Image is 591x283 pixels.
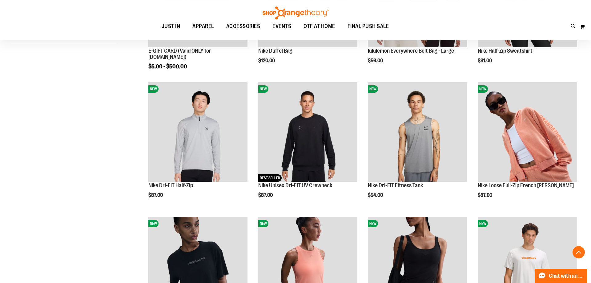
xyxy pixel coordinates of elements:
[226,19,260,33] span: ACCESSORIES
[258,182,332,188] a: Nike Unisex Dri-FIT UV Crewneck
[478,182,574,188] a: Nike Loose Full-Zip French [PERSON_NAME]
[192,19,214,33] span: APPAREL
[368,82,467,183] a: Nike Dri-FIT Fitness TankNEW
[258,174,282,182] span: BEST SELLER
[258,48,292,54] a: Nike Duffel Bag
[478,58,493,63] span: $81.00
[535,269,588,283] button: Chat with an Expert
[365,79,470,213] div: product
[478,85,488,93] span: NEW
[258,82,358,182] img: Nike Unisex Dri-FIT UV Crewneck
[255,79,361,213] div: product
[258,58,276,63] span: $120.00
[162,19,180,33] span: JUST IN
[148,63,187,70] span: $5.00 - $500.00
[478,82,577,182] img: Nike Loose Full-Zip French Terry Hoodie
[478,48,533,54] a: Nike Half-Zip Sweatshirt
[573,246,585,258] button: Back To Top
[258,85,268,93] span: NEW
[148,220,159,227] span: NEW
[368,182,423,188] a: Nike Dri-FIT Fitness Tank
[258,82,358,183] a: Nike Unisex Dri-FIT UV CrewneckNEWBEST SELLER
[368,48,454,54] a: lululemon Everywhere Belt Bag - Large
[368,85,378,93] span: NEW
[148,82,248,183] a: Nike Dri-FIT Half-ZipNEW
[478,220,488,227] span: NEW
[478,192,493,198] span: $87.00
[549,273,584,279] span: Chat with an Expert
[348,19,389,33] span: FINAL PUSH SALE
[148,85,159,93] span: NEW
[258,220,268,227] span: NEW
[368,192,384,198] span: $54.00
[258,192,274,198] span: $87.00
[148,48,211,60] a: E-GIFT CARD (Valid ONLY for [DOMAIN_NAME])
[145,79,251,213] div: product
[148,182,193,188] a: Nike Dri-FIT Half-Zip
[475,79,580,213] div: product
[368,82,467,182] img: Nike Dri-FIT Fitness Tank
[368,220,378,227] span: NEW
[304,19,335,33] span: OTF AT HOME
[272,19,291,33] span: EVENTS
[148,82,248,182] img: Nike Dri-FIT Half-Zip
[368,58,384,63] span: $56.00
[262,6,329,19] img: Shop Orangetheory
[478,82,577,183] a: Nike Loose Full-Zip French Terry HoodieNEW
[148,192,164,198] span: $87.00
